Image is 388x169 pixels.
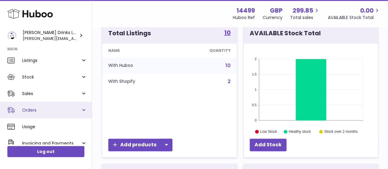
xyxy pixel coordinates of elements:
a: Add Stock [250,139,286,151]
h3: Total Listings [108,29,151,37]
text: 1 [255,88,256,91]
strong: GBP [270,6,282,15]
a: Log out [7,146,84,157]
th: Quantity [175,44,237,58]
div: Currency [263,15,282,21]
th: Name [102,44,175,58]
span: Listings [22,58,81,63]
span: AVAILABLE Stock Total [328,15,381,21]
text: Stock over 2 months [324,129,357,134]
span: [PERSON_NAME][EMAIL_ADDRESS][DOMAIN_NAME] [23,35,124,41]
div: [PERSON_NAME] Drinks LTD (t/a Zooz) [23,30,78,41]
span: Sales [22,91,81,97]
span: 299.85 [293,6,313,15]
text: Healthy stock [289,129,311,134]
text: 2 [255,57,256,61]
span: Total sales [290,15,320,21]
text: Low Stock [260,129,277,134]
strong: 10 [224,29,231,36]
td: With Huboo [102,58,175,74]
td: With Shopify [102,74,175,90]
span: Stock [22,74,81,80]
span: Orders [22,107,81,113]
a: 10 [225,62,231,69]
strong: 14499 [236,6,255,15]
h3: AVAILABLE Stock Total [250,29,321,37]
text: 1.5 [252,72,256,76]
a: 10 [224,29,231,37]
a: Add products [108,139,172,151]
a: 2 [228,78,231,85]
img: daniel@zoosdrinks.com [7,31,17,40]
text: 0.5 [252,103,256,107]
span: Invoicing and Payments [22,140,81,146]
text: 0 [255,118,256,122]
div: Huboo Ref [233,15,255,21]
span: Usage [22,124,87,130]
span: 0.00 [360,6,374,15]
a: 299.85 Total sales [290,6,320,21]
a: 0.00 AVAILABLE Stock Total [328,6,381,21]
